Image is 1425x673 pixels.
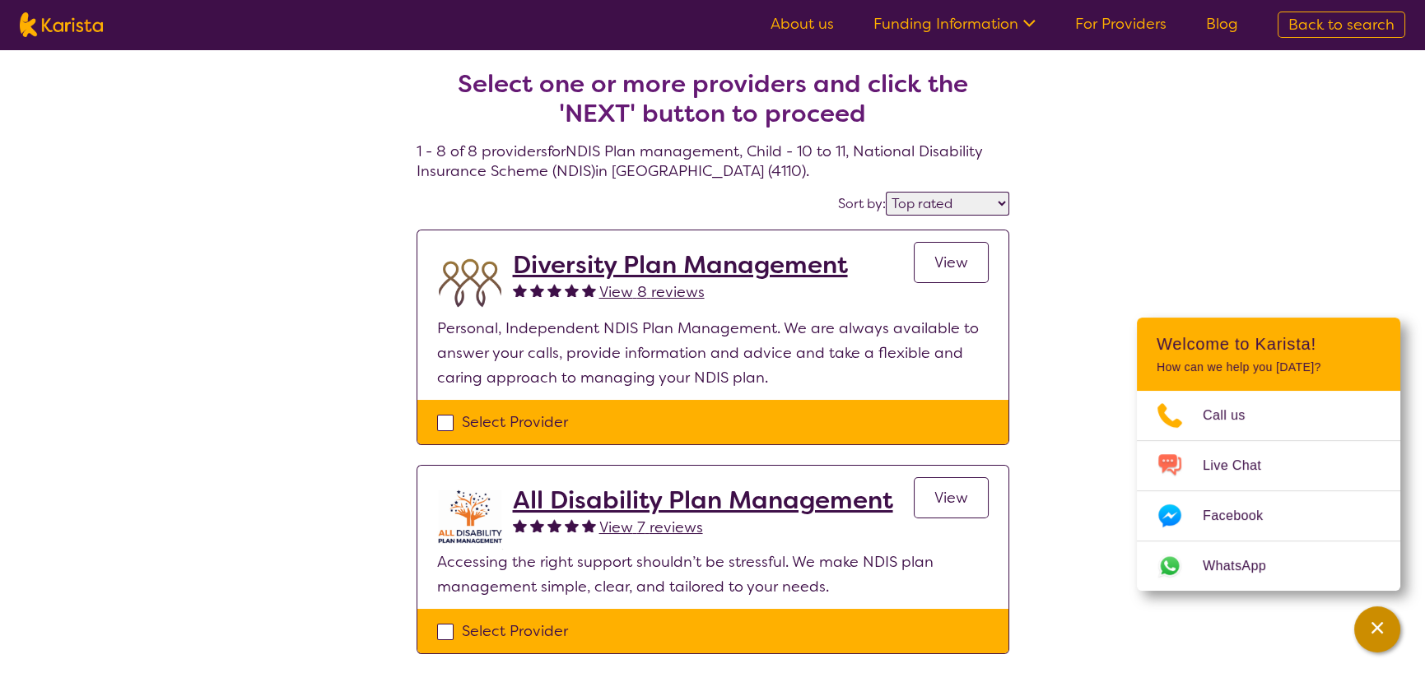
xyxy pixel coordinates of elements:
[565,283,579,297] img: fullstar
[599,280,705,304] a: View 8 reviews
[599,282,705,302] span: View 8 reviews
[437,250,503,316] img: duqvjtfkvnzb31ymex15.png
[1203,504,1283,528] span: Facebook
[1137,318,1400,591] div: Channel Menu
[436,69,990,128] h2: Select one or more providers and click the 'NEXT' button to proceed
[513,283,527,297] img: fullstar
[437,485,503,550] img: at5vqv0lot2lggohlylh.jpg
[771,14,834,34] a: About us
[1203,403,1265,428] span: Call us
[530,283,544,297] img: fullstar
[513,250,848,280] a: Diversity Plan Management
[599,515,703,540] a: View 7 reviews
[1354,606,1400,652] button: Channel Menu
[437,316,989,390] p: Personal, Independent NDIS Plan Management. We are always available to answer your calls, provide...
[582,518,596,532] img: fullstar
[530,518,544,532] img: fullstar
[547,518,561,532] img: fullstar
[1203,453,1281,478] span: Live Chat
[437,550,989,599] p: Accessing the right support shouldn’t be stressful. We make NDIS plan management simple, clear, a...
[1157,360,1381,374] p: How can we help you [DATE]?
[547,283,561,297] img: fullstar
[1288,15,1395,35] span: Back to search
[582,283,596,297] img: fullstar
[565,518,579,532] img: fullstar
[1157,334,1381,354] h2: Welcome to Karista!
[1137,391,1400,591] ul: Choose channel
[20,12,103,37] img: Karista logo
[1278,12,1405,38] a: Back to search
[417,30,1009,181] h4: 1 - 8 of 8 providers for NDIS Plan management , Child - 10 to 11 , National Disability Insurance ...
[934,488,968,508] span: View
[914,477,989,518] a: View
[934,253,968,272] span: View
[599,518,703,537] span: View 7 reviews
[838,195,886,212] label: Sort by:
[513,485,893,515] a: All Disability Plan Management
[1137,541,1400,591] a: Web link opens in a new tab.
[873,14,1036,34] a: Funding Information
[1206,14,1238,34] a: Blog
[513,518,527,532] img: fullstar
[914,242,989,283] a: View
[1203,554,1286,578] span: WhatsApp
[1075,14,1167,34] a: For Providers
